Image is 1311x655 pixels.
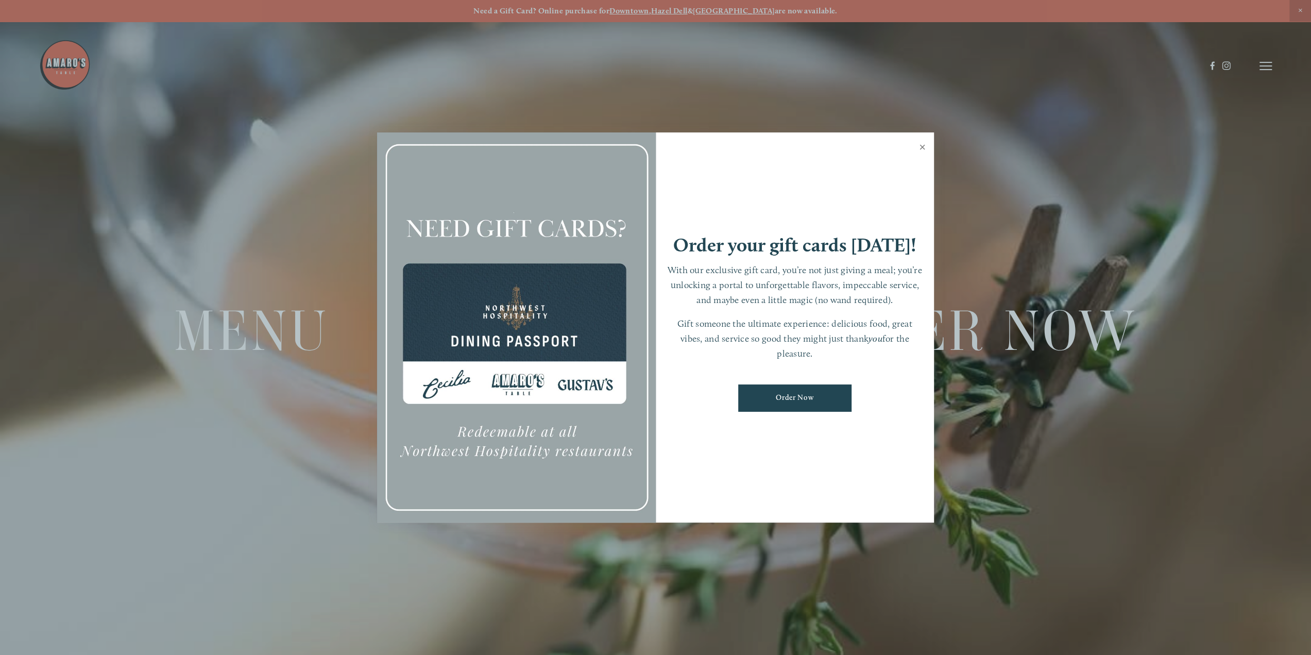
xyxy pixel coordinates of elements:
a: Close [912,134,932,163]
p: Gift someone the ultimate experience: delicious food, great vibes, and service so good they might... [666,316,924,361]
h1: Order your gift cards [DATE]! [673,236,916,255]
em: you [869,333,882,344]
p: With our exclusive gift card, you’re not just giving a meal; you’re unlocking a portal to unforge... [666,263,924,307]
a: Order Now [738,384,852,412]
